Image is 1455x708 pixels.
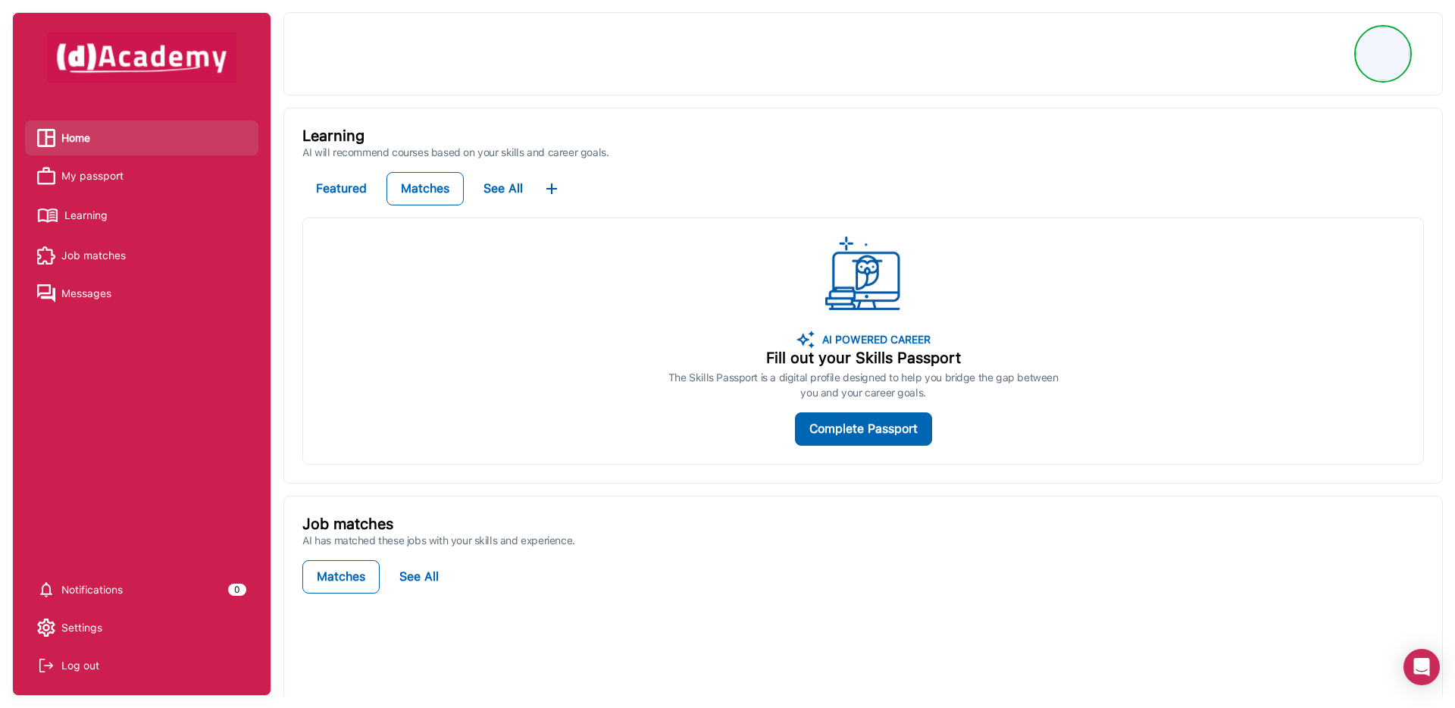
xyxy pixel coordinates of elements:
[302,145,1424,160] p: AI will recommend courses based on your skills and career goals.
[809,418,918,440] div: Complete Passport
[37,127,246,149] a: Home iconHome
[668,349,1059,367] p: Fill out your Skills Passport
[61,578,123,601] span: Notifications
[37,581,55,599] img: setting
[61,127,90,149] span: Home
[302,172,380,205] button: Featured
[302,560,380,594] button: Matches
[302,127,1424,145] p: Learning
[399,566,439,587] div: See All
[61,244,126,267] span: Job matches
[37,129,55,147] img: Home icon
[668,370,1059,400] p: The Skills Passport is a digital profile designed to help you bridge the gap between you and your...
[1356,27,1410,80] img: Profile
[796,331,815,349] img: image
[302,515,1424,533] p: Job matches
[483,178,523,199] div: See All
[228,584,246,596] div: 0
[37,619,55,637] img: setting
[37,244,246,267] a: Job matches iconJob matches
[825,237,901,312] img: ...
[815,331,931,349] p: AI POWERED CAREER
[316,178,367,199] div: Featured
[302,533,1424,548] p: AI has matched these jobs with your skills and experience.
[470,172,537,205] button: See All
[47,33,236,83] img: dAcademy
[317,566,365,587] div: Matches
[386,172,464,205] button: Matches
[37,246,55,265] img: Job matches icon
[37,164,246,187] a: My passport iconMy passport
[37,284,55,302] img: Messages icon
[795,412,932,446] button: Complete Passport
[1403,649,1440,685] div: Open Intercom Messenger
[37,202,246,229] a: Learning iconLearning
[37,167,55,185] img: My passport icon
[37,202,58,229] img: Learning icon
[61,654,99,677] div: Log out
[61,164,124,187] span: My passport
[401,178,449,199] div: Matches
[64,204,108,227] span: Learning
[61,616,102,639] span: Settings
[386,560,452,594] button: See All
[37,282,246,305] a: Messages iconMessages
[37,656,55,675] img: Log out
[543,180,561,198] img: ...
[61,282,111,305] span: Messages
